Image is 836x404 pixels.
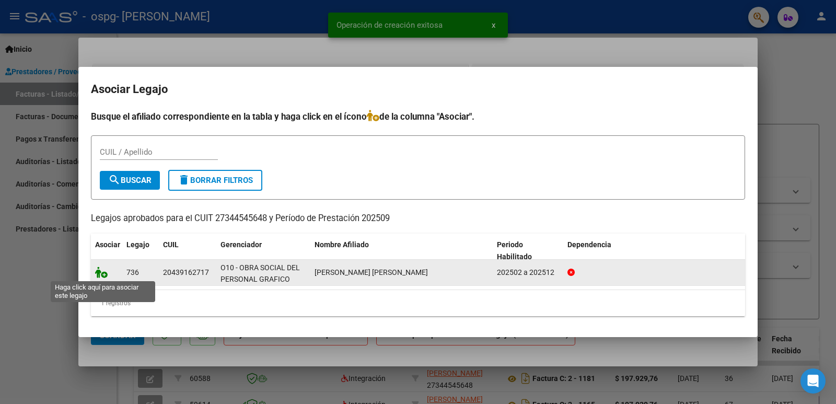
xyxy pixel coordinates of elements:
[91,290,745,316] div: 1 registros
[310,234,493,268] datatable-header-cell: Nombre Afiliado
[126,268,139,276] span: 736
[95,240,120,249] span: Asociar
[91,79,745,99] h2: Asociar Legajo
[159,234,216,268] datatable-header-cell: CUIL
[108,174,121,186] mat-icon: search
[100,171,160,190] button: Buscar
[108,176,152,185] span: Buscar
[563,234,746,268] datatable-header-cell: Dependencia
[220,263,300,284] span: O10 - OBRA SOCIAL DEL PERSONAL GRAFICO
[91,110,745,123] h4: Busque el afiliado correspondiente en la tabla y haga click en el ícono de la columna "Asociar".
[122,234,159,268] datatable-header-cell: Legajo
[178,176,253,185] span: Borrar Filtros
[497,267,559,279] div: 202502 a 202512
[163,240,179,249] span: CUIL
[163,267,209,279] div: 20439162717
[497,240,532,261] span: Periodo Habilitado
[800,368,826,394] div: Open Intercom Messenger
[168,170,262,191] button: Borrar Filtros
[315,268,428,276] span: PRATTI DANTE MARTIN
[91,212,745,225] p: Legajos aprobados para el CUIT 27344545648 y Período de Prestación 202509
[216,234,310,268] datatable-header-cell: Gerenciador
[493,234,563,268] datatable-header-cell: Periodo Habilitado
[220,240,262,249] span: Gerenciador
[315,240,369,249] span: Nombre Afiliado
[91,234,122,268] datatable-header-cell: Asociar
[126,240,149,249] span: Legajo
[567,240,611,249] span: Dependencia
[178,174,190,186] mat-icon: delete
